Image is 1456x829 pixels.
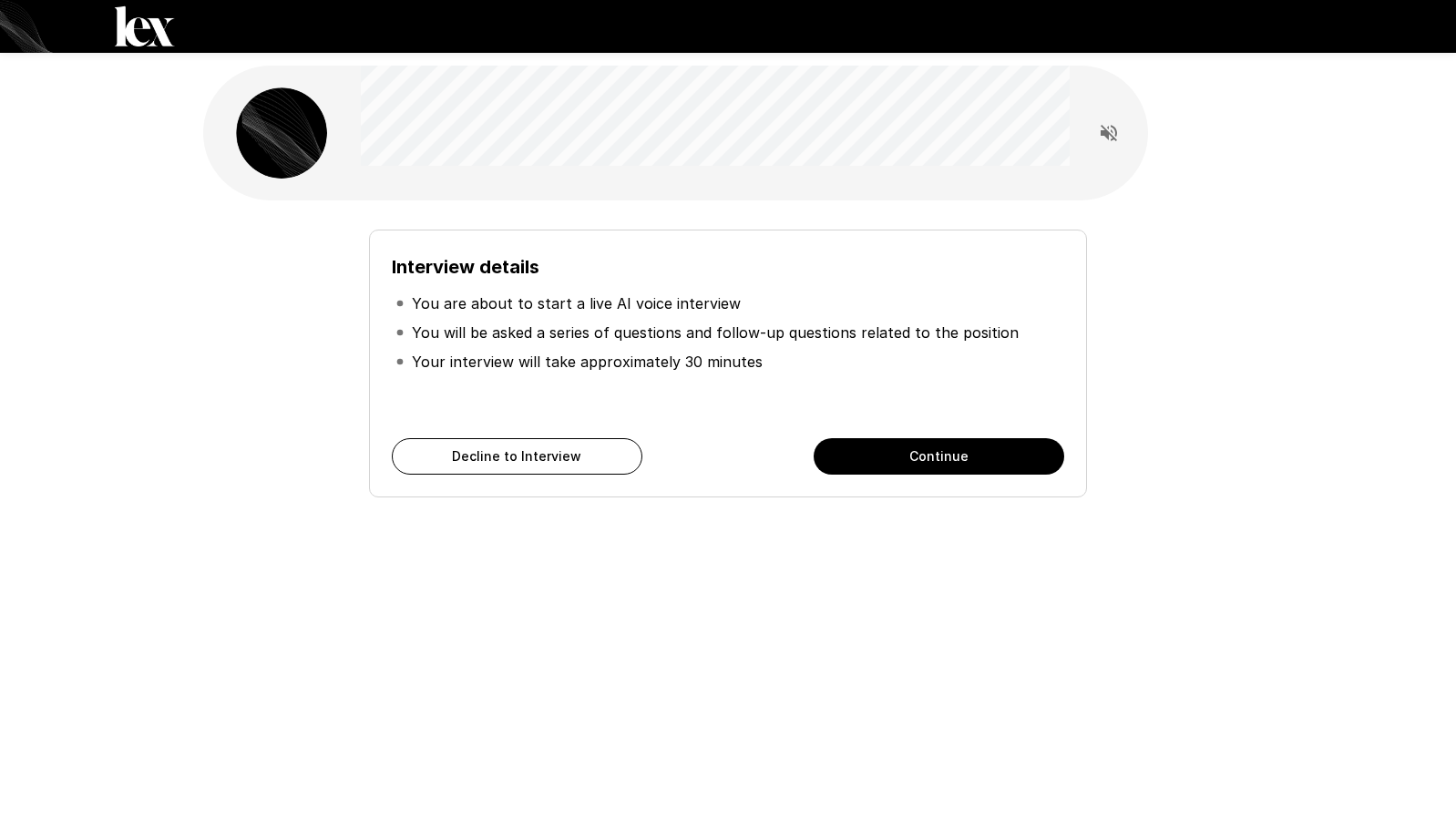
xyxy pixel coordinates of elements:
p: Your interview will take approximately 30 minutes [412,351,763,373]
button: Continue [814,438,1064,475]
b: Interview details [392,256,539,278]
img: lex_avatar2.png [236,87,327,179]
button: Read questions aloud [1091,115,1127,151]
p: You are about to start a live AI voice interview [412,292,741,314]
button: Decline to Interview [392,438,642,475]
p: You will be asked a series of questions and follow-up questions related to the position [412,322,1019,343]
